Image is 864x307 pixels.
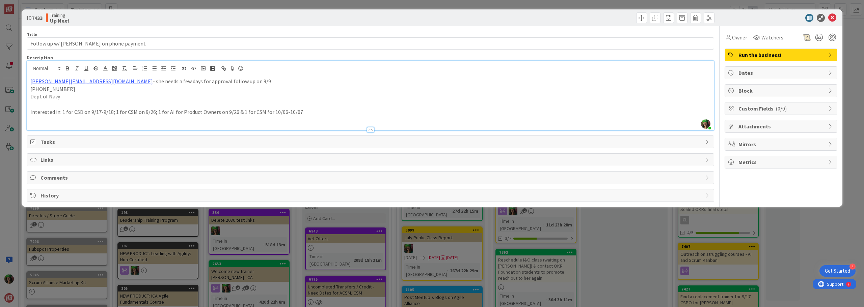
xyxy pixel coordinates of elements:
img: zMbp8UmSkcuFrGHA6WMwLokxENeDinhm.jpg [701,119,710,129]
input: type card name here... [27,37,714,50]
span: Custom Fields [738,104,825,113]
p: - she needs a few days for approval follow up on 9/9 [30,78,710,85]
div: 2 [35,3,37,8]
label: Title [27,31,37,37]
span: Tasks [40,138,702,146]
span: Comments [40,174,702,182]
div: 4 [849,264,856,270]
b: Up Next [50,18,70,23]
div: Get Started [825,268,850,274]
p: [PHONE_NUMBER] [30,85,710,93]
span: Mirrors [738,140,825,148]
span: History [40,191,702,199]
span: Dates [738,69,825,77]
span: Training [50,12,70,18]
span: Owner [732,33,747,41]
a: [PERSON_NAME][EMAIL_ADDRESS][DOMAIN_NAME] [30,78,153,85]
span: Description [27,55,53,61]
div: Open Get Started checklist, remaining modules: 4 [819,265,856,277]
span: ( 0/0 ) [776,105,787,112]
span: Run the business! [738,51,825,59]
span: Attachments [738,122,825,130]
p: Dept of Navy [30,93,710,100]
span: Watchers [761,33,783,41]
b: 7433 [32,14,43,21]
span: Links [40,156,702,164]
span: Block [738,87,825,95]
span: Metrics [738,158,825,166]
span: ID [27,14,43,22]
span: Support [14,1,31,9]
p: Interested in: 1 for CSD on 9/17-9/18; 1 for CSM on 9/26; 1 for AI for Product Owners on 9/26 & 1... [30,108,710,116]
